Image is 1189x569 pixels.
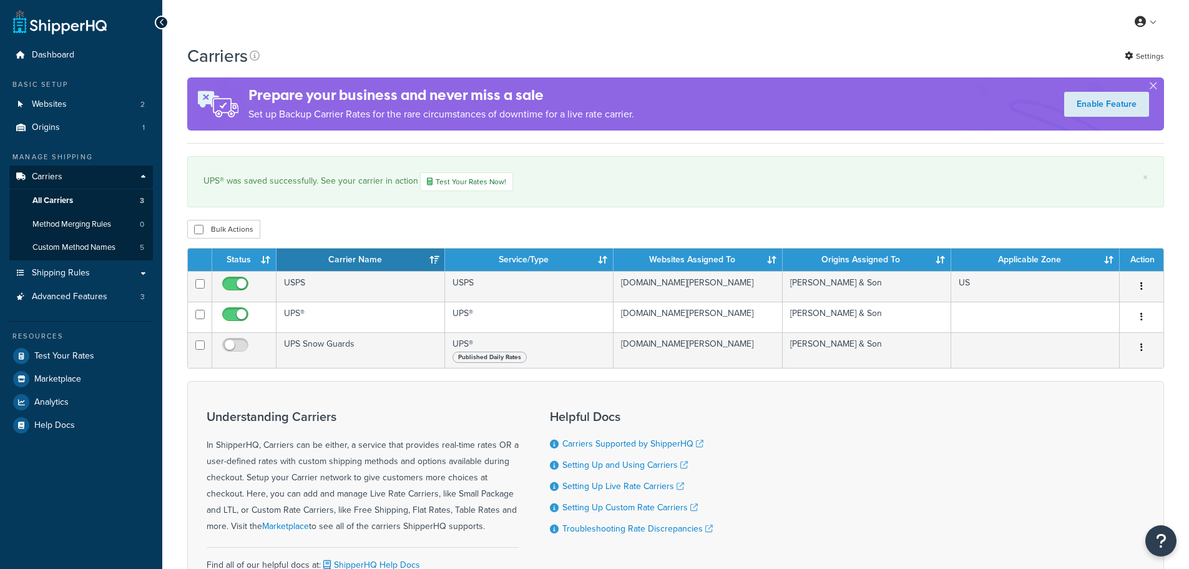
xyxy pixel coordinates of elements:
a: Troubleshooting Rate Discrepancies [562,522,713,535]
img: ad-rules-rateshop-fe6ec290ccb7230408bd80ed9643f0289d75e0ffd9eb532fc0e269fcd187b520.png [187,77,248,131]
td: USPS [445,271,614,302]
button: Open Resource Center [1145,525,1177,557]
a: Carriers Supported by ShipperHQ [562,437,703,450]
td: [PERSON_NAME] & Son [783,271,951,302]
li: Method Merging Rules [9,213,153,236]
span: Origins [32,122,60,133]
div: Manage Shipping [9,152,153,162]
a: × [1143,172,1148,182]
th: Carrier Name: activate to sort column ascending [276,249,445,271]
td: [DOMAIN_NAME][PERSON_NAME] [614,271,782,302]
li: Carriers [9,166,153,260]
h3: Helpful Docs [550,410,713,423]
div: Resources [9,331,153,342]
td: UPS® [276,302,445,332]
td: US [951,271,1120,302]
p: Set up Backup Carrier Rates for the rare circumstances of downtime for a live rate carrier. [248,106,634,123]
a: Setting Up and Using Carriers [562,458,688,472]
a: Test Your Rates [9,345,153,367]
span: Carriers [32,172,62,182]
li: All Carriers [9,189,153,212]
a: Setting Up Custom Rate Carriers [562,501,698,514]
a: Dashboard [9,44,153,67]
li: Websites [9,93,153,116]
span: Help Docs [34,420,75,431]
span: Analytics [34,397,69,408]
h4: Prepare your business and never miss a sale [248,85,634,106]
a: Enable Feature [1064,92,1149,117]
span: All Carriers [32,195,73,206]
td: USPS [276,271,445,302]
a: All Carriers 3 [9,189,153,212]
span: 2 [140,99,145,110]
li: Advanced Features [9,285,153,309]
div: In ShipperHQ, Carriers can be either, a service that provides real-time rates OR a user-defined r... [207,410,519,535]
a: Origins 1 [9,116,153,139]
span: 1 [142,122,145,133]
span: Method Merging Rules [32,219,111,230]
th: Applicable Zone: activate to sort column ascending [951,249,1120,271]
span: 0 [140,219,144,230]
a: Advanced Features 3 [9,285,153,309]
button: Bulk Actions [187,220,260,239]
li: Origins [9,116,153,139]
a: Help Docs [9,414,153,437]
a: Setting Up Live Rate Carriers [562,480,684,493]
a: Method Merging Rules 0 [9,213,153,236]
a: Websites 2 [9,93,153,116]
li: Custom Method Names [9,236,153,259]
span: Dashboard [32,50,74,61]
a: ShipperHQ Home [13,9,107,34]
span: Advanced Features [32,292,107,302]
td: UPS Snow Guards [276,332,445,368]
td: [PERSON_NAME] & Son [783,302,951,332]
span: 3 [140,292,145,302]
span: Websites [32,99,67,110]
span: Marketplace [34,374,81,385]
h1: Carriers [187,44,248,68]
h3: Understanding Carriers [207,410,519,423]
th: Service/Type: activate to sort column ascending [445,249,614,271]
td: UPS® [445,332,614,368]
span: 3 [140,195,144,206]
a: Shipping Rules [9,262,153,285]
th: Origins Assigned To: activate to sort column ascending [783,249,951,271]
span: Test Your Rates [34,351,94,362]
td: [DOMAIN_NAME][PERSON_NAME] [614,332,782,368]
td: UPS® [445,302,614,332]
div: UPS® was saved successfully. See your carrier in action [203,172,1148,191]
td: [PERSON_NAME] & Son [783,332,951,368]
a: Marketplace [262,520,309,533]
th: Websites Assigned To: activate to sort column ascending [614,249,782,271]
span: 5 [140,242,144,253]
a: Analytics [9,391,153,413]
span: Published Daily Rates [453,352,527,363]
th: Action [1120,249,1163,271]
a: Custom Method Names 5 [9,236,153,259]
span: Shipping Rules [32,268,90,279]
td: [DOMAIN_NAME][PERSON_NAME] [614,302,782,332]
a: Settings [1125,47,1164,65]
a: Marketplace [9,368,153,390]
a: Test Your Rates Now! [420,172,513,191]
span: Custom Method Names [32,242,115,253]
th: Status: activate to sort column ascending [212,249,276,271]
div: Basic Setup [9,79,153,90]
a: Carriers [9,166,153,189]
